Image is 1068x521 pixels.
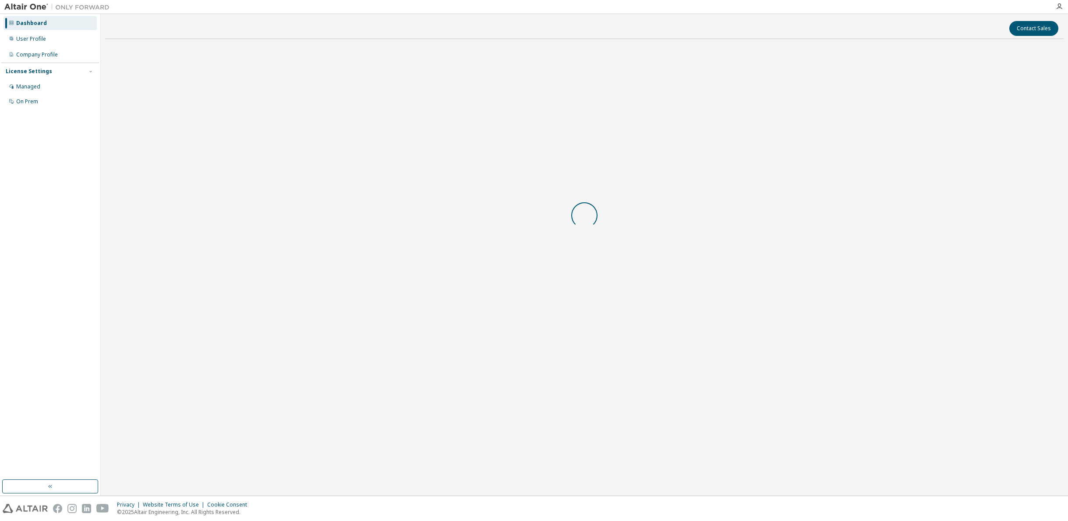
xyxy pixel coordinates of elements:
div: Dashboard [16,20,47,27]
div: Website Terms of Use [143,501,207,508]
div: Cookie Consent [207,501,252,508]
div: Privacy [117,501,143,508]
img: facebook.svg [53,504,62,513]
div: Managed [16,83,40,90]
p: © 2025 Altair Engineering, Inc. All Rights Reserved. [117,508,252,516]
img: instagram.svg [67,504,77,513]
img: youtube.svg [96,504,109,513]
button: Contact Sales [1009,21,1058,36]
div: License Settings [6,68,52,75]
div: On Prem [16,98,38,105]
img: linkedin.svg [82,504,91,513]
div: User Profile [16,35,46,42]
img: Altair One [4,3,114,11]
div: Company Profile [16,51,58,58]
img: altair_logo.svg [3,504,48,513]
